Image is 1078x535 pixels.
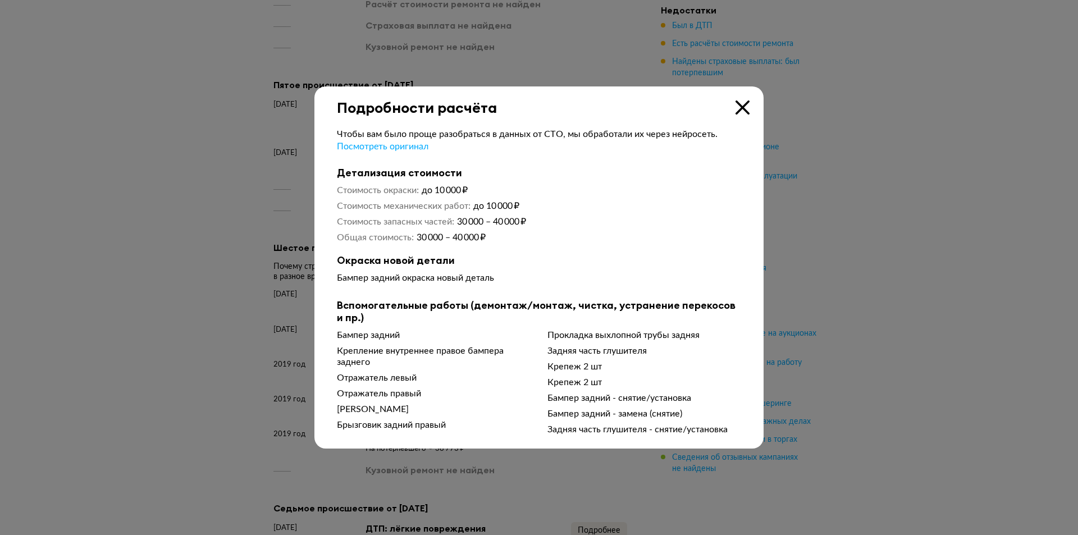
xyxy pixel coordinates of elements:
[337,185,419,196] dt: Стоимость окраски
[337,388,531,399] div: Отражатель правый
[547,330,741,341] div: Прокладка выхлопной трубы задняя
[547,408,741,419] div: Бампер задний - замена (снятие)
[547,392,741,404] div: Бампер задний - снятие/установка
[547,377,741,388] div: Крепеж 2 шт
[547,424,741,435] div: Задняя часть глушителя - снятие/установка
[473,202,519,211] span: до 10 000 ₽
[314,86,764,116] div: Подробности расчёта
[337,330,531,341] div: Бампер задний
[417,233,486,242] span: 30 000 – 40 000 ₽
[337,272,741,283] div: Бампер задний окраска новый деталь
[457,217,526,226] span: 30 000 – 40 000 ₽
[337,142,428,151] span: Посмотреть оригинал
[337,299,741,324] b: Вспомогательные работы (демонтаж/монтаж, чистка, устранение перекосов и пр.)
[337,216,454,227] dt: Стоимость запасных частей
[337,345,531,368] div: Крепление внутреннее правое бампера заднего
[337,254,741,267] b: Окраска новой детали
[422,186,468,195] span: до 10 000 ₽
[337,372,531,383] div: Отражатель левый
[547,361,741,372] div: Крепеж 2 шт
[337,419,531,431] div: Брызговик задний правый
[337,232,414,243] dt: Общая стоимость
[337,130,718,139] span: Чтобы вам было проще разобраться в данных от СТО, мы обработали их через нейросеть.
[337,404,531,415] div: [PERSON_NAME]
[337,200,471,212] dt: Стоимость механических работ
[547,345,741,356] div: Задняя часть глушителя
[337,167,741,179] b: Детализация стоимости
